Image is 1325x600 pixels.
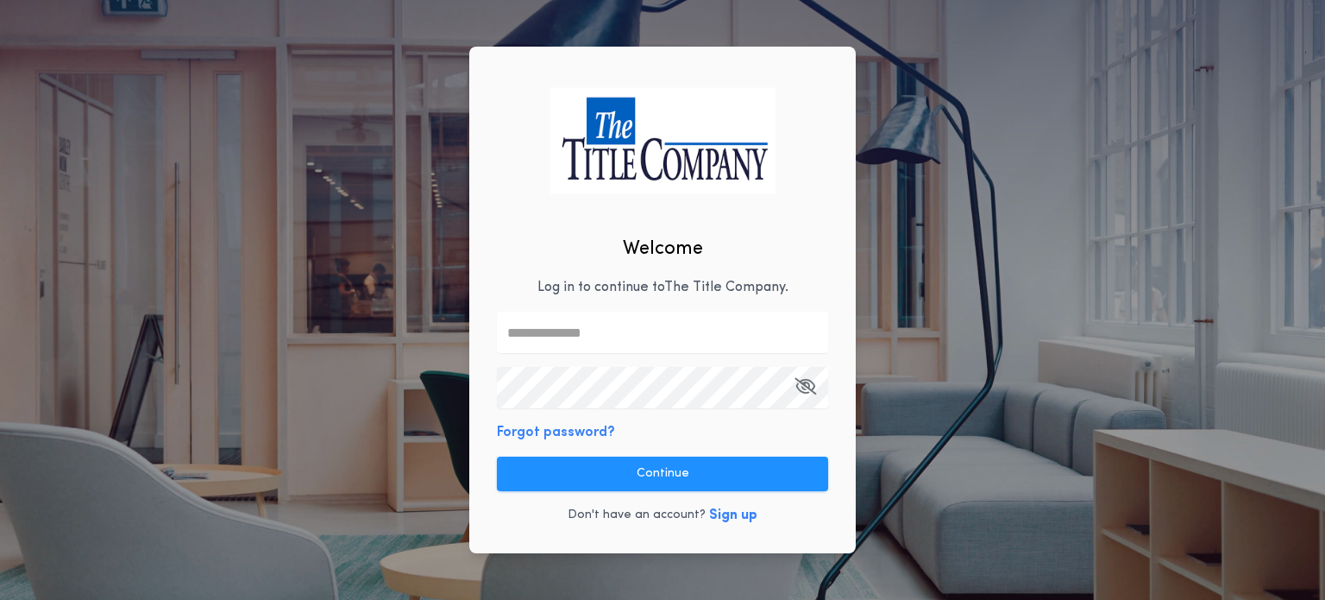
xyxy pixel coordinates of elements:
h2: Welcome [623,235,703,263]
button: Forgot password? [497,422,615,443]
p: Don't have an account? [568,507,706,524]
img: logo [549,87,776,193]
button: Sign up [709,505,757,526]
button: Continue [497,457,828,491]
p: Log in to continue to The Title Company . [537,277,788,298]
